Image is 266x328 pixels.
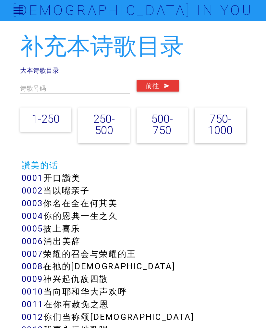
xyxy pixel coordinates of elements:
[22,223,43,234] a: 0005
[20,83,46,93] label: 诗歌号码
[22,173,44,183] a: 0001
[22,286,44,297] a: 0010
[22,185,43,196] a: 0002
[22,312,44,322] a: 0012
[22,236,44,246] a: 0006
[22,198,43,208] a: 0003
[22,299,44,309] a: 0011
[20,33,246,59] h2: 补充本诗歌目录
[93,112,115,137] a: 250-500
[137,80,179,92] button: 前往
[22,261,43,271] a: 0008
[22,249,43,259] a: 0007
[208,112,233,137] a: 750-1000
[22,211,44,221] a: 0004
[32,112,60,126] a: 1-250
[22,160,59,170] a: 讚美的话
[22,274,43,284] a: 0009
[151,112,173,137] a: 500-750
[20,66,59,74] a: 大本诗歌目录
[238,299,261,323] iframe: Chat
